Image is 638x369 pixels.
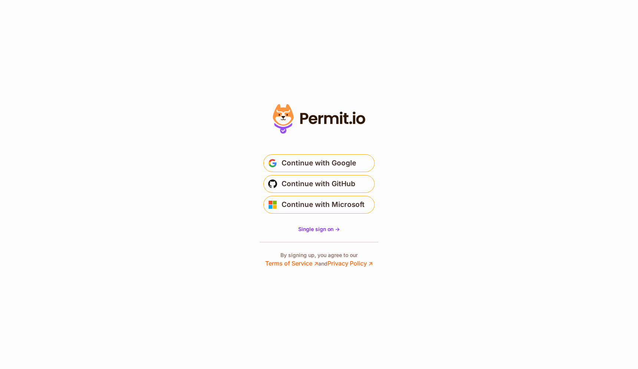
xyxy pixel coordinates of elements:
[263,196,375,214] button: Continue with Microsoft
[265,251,373,268] p: By signing up, you agree to our and
[328,260,373,267] a: Privacy Policy ↗
[298,225,340,233] a: Single sign on ->
[282,178,355,190] span: Continue with GitHub
[265,260,318,267] a: Terms of Service ↗
[263,154,375,172] button: Continue with Google
[282,157,356,169] span: Continue with Google
[282,199,365,211] span: Continue with Microsoft
[263,175,375,193] button: Continue with GitHub
[298,226,340,232] span: Single sign on ->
